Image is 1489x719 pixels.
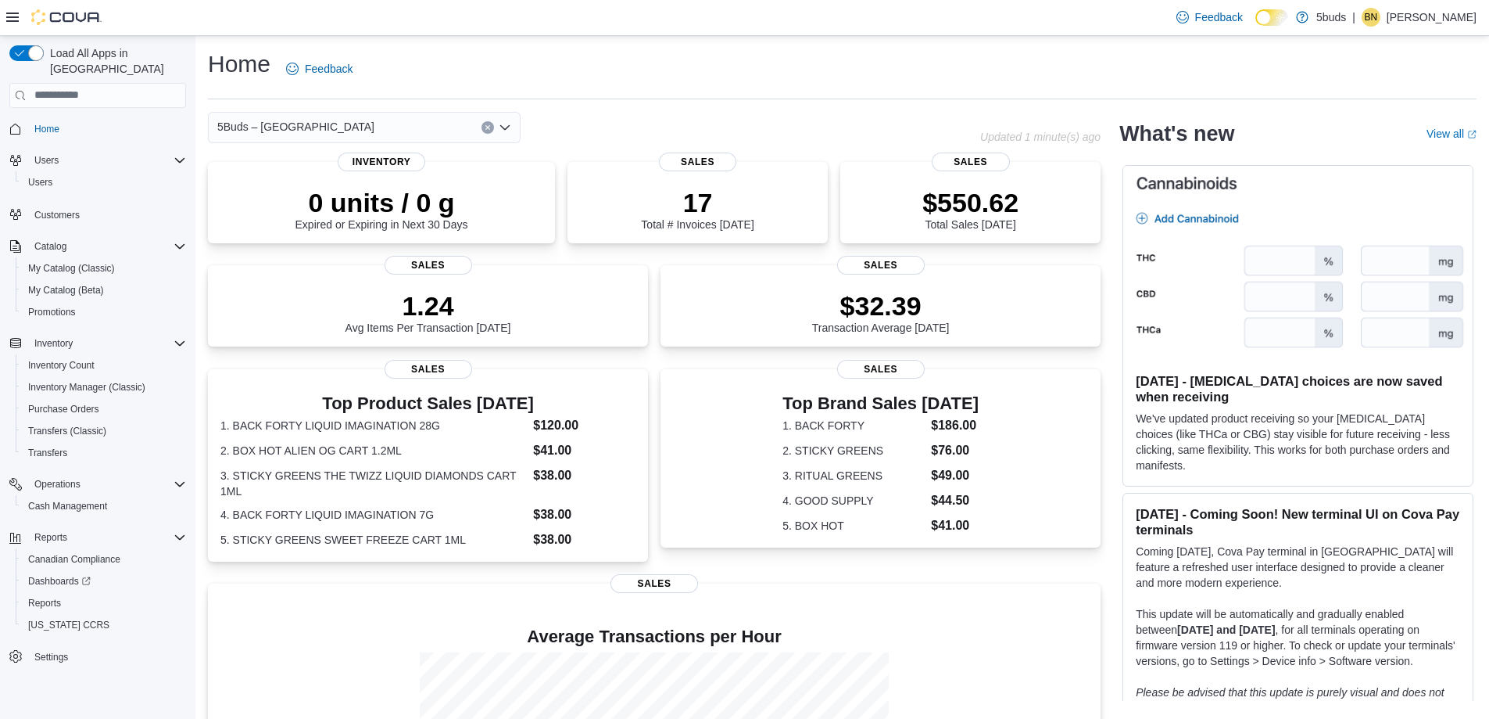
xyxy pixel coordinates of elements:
div: Total # Invoices [DATE] [641,187,753,231]
span: Catalog [28,237,186,256]
dt: 2. STICKY GREENS [782,443,925,458]
span: Cash Management [28,500,107,512]
p: We've updated product receiving so your [MEDICAL_DATA] choices (like THCa or CBG) stay visible fo... [1136,411,1460,473]
dt: 3. RITUAL GREENS [782,468,925,484]
span: Transfers [22,444,186,462]
span: Load All Apps in [GEOGRAPHIC_DATA] [44,45,186,77]
dt: 4. BACK FORTY LIQUID IMAGINATION 7G [220,507,527,523]
button: Catalog [28,237,73,256]
span: Inventory Manager (Classic) [28,381,145,394]
span: Feedback [1195,9,1243,25]
dd: $76.00 [931,441,979,460]
span: Transfers [28,447,67,459]
span: Cash Management [22,497,186,516]
span: Reports [34,531,67,544]
svg: External link [1467,130,1476,139]
img: Cova [31,9,102,25]
a: Settings [28,648,74,667]
span: Sales [385,360,472,379]
span: Dashboards [22,572,186,591]
dt: 4. GOOD SUPPLY [782,493,925,509]
a: Home [28,120,66,138]
span: Users [22,173,186,192]
a: Promotions [22,303,82,322]
p: $32.39 [812,290,950,322]
p: 0 units / 0 g [295,187,468,218]
dt: 5. BOX HOT [782,518,925,534]
span: Dashboards [28,575,91,588]
span: Sales [385,256,472,275]
span: Customers [34,209,80,221]
button: Purchase Orders [16,398,192,420]
span: Canadian Compliance [28,553,120,566]
span: Sales [837,360,925,379]
span: Promotions [28,306,76,318]
a: Users [22,173,59,192]
a: [US_STATE] CCRS [22,616,116,635]
span: BN [1365,8,1378,27]
a: View allExternal link [1426,128,1476,140]
span: Users [34,154,59,167]
div: Total Sales [DATE] [922,187,1018,231]
a: Cash Management [22,497,113,516]
button: Settings [3,645,192,668]
button: My Catalog (Beta) [16,279,192,301]
input: Dark Mode [1255,9,1288,26]
p: Updated 1 minute(s) ago [980,131,1101,143]
h4: Average Transactions per Hour [220,627,1088,646]
a: Purchase Orders [22,400,106,419]
div: Avg Items Per Transaction [DATE] [345,290,511,334]
button: Inventory Count [16,354,192,376]
span: Canadian Compliance [22,550,186,569]
nav: Complex example [9,111,186,709]
h3: [DATE] - [MEDICAL_DATA] choices are now saved when receiving [1136,373,1460,404]
span: Operations [34,478,81,491]
button: Catalog [3,235,192,257]
h3: Top Product Sales [DATE] [220,394,635,413]
p: Coming [DATE], Cova Pay terminal in [GEOGRAPHIC_DATA] will feature a refreshed user interface des... [1136,544,1460,591]
a: Dashboards [16,570,192,592]
button: Users [3,149,192,171]
dd: $41.00 [533,441,635,460]
button: Inventory Manager (Classic) [16,376,192,398]
p: [PERSON_NAME] [1387,8,1476,27]
span: Inventory Manager (Classic) [22,378,186,397]
span: Sales [932,153,1010,171]
a: Transfers (Classic) [22,422,113,440]
button: Operations [3,473,192,495]
h3: Top Brand Sales [DATE] [782,394,979,413]
span: Inventory [338,153,425,171]
span: Operations [28,475,186,494]
button: Customers [3,203,192,225]
span: Inventory [28,334,186,353]
a: Dashboards [22,572,97,591]
span: Sales [610,574,698,593]
button: Users [28,151,65,170]
dt: 2. BOX HOT ALIEN OG CART 1.2ML [220,443,527,458]
dd: $38.00 [533,466,635,485]
span: Feedback [305,61,353,77]
button: Clear input [481,121,494,134]
span: Settings [28,647,186,667]
a: Customers [28,206,86,225]
span: Settings [34,651,68,663]
dd: $44.50 [931,491,979,510]
span: Customers [28,204,186,224]
span: My Catalog (Classic) [28,262,115,275]
a: Inventory Manager (Classic) [22,378,152,397]
button: Transfers (Classic) [16,420,192,442]
p: $550.62 [922,187,1018,218]
p: 17 [641,187,753,218]
strong: [DATE] and [DATE] [1177,624,1275,636]
button: My Catalog (Classic) [16,257,192,279]
span: Transfers (Classic) [28,425,106,437]
h1: Home [208,49,270,80]
span: Home [28,119,186,138]
button: Inventory [3,333,192,354]
span: Promotions [22,303,186,322]
span: Purchase Orders [28,403,99,415]
button: Home [3,117,192,140]
p: 1.24 [345,290,511,322]
dd: $41.00 [931,516,979,535]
